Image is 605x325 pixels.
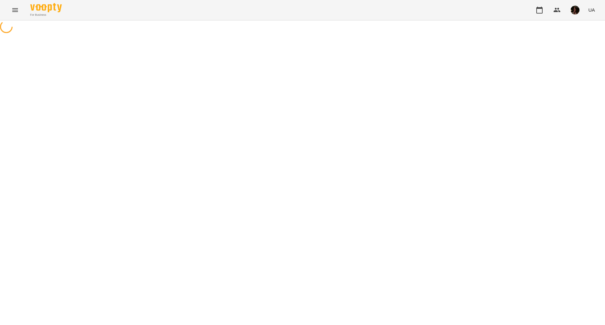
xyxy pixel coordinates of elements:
img: 1b79b5faa506ccfdadca416541874b02.jpg [571,6,579,14]
button: UA [586,4,597,16]
span: UA [588,7,595,13]
span: For Business [30,13,62,17]
button: Menu [8,3,23,18]
img: Voopty Logo [30,3,62,12]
